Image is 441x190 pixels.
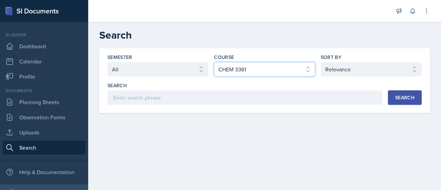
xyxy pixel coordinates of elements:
a: Observation Forms [3,110,85,124]
h2: Search [99,29,430,41]
label: Course [214,54,234,61]
div: Documents [3,88,85,94]
input: Enter search phrase [107,90,382,105]
button: Search [388,90,422,105]
label: Sort By [321,54,341,61]
a: Profile [3,70,85,83]
label: Search [107,82,127,89]
a: Search [3,141,85,154]
div: Si leader [3,32,85,38]
a: Dashboard [3,39,85,53]
a: Uploads [3,126,85,139]
a: Calendar [3,54,85,68]
div: Help & Documentation [3,165,85,179]
label: Semester [107,54,132,61]
div: Search [395,95,414,100]
a: Planning Sheets [3,95,85,109]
